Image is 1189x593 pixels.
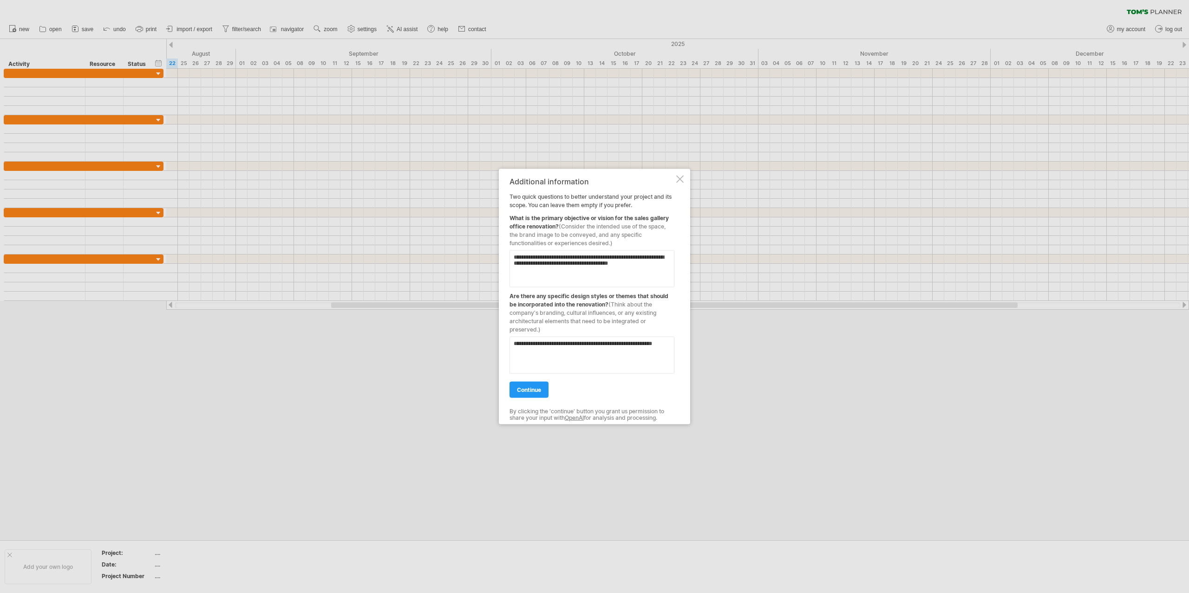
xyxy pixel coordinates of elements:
div: Are there any specific design styles or themes that should be incorporated into the renovation? [510,287,674,333]
span: (Consider the intended use of the space, the brand image to be conveyed, and any specific functio... [510,222,666,246]
div: By clicking the 'continue' button you grant us permission to share your input with for analysis a... [510,408,674,421]
a: continue [510,381,549,398]
div: Two quick questions to better understand your project and its scope. You can leave them empty if ... [510,177,674,416]
div: Additional information [510,177,674,185]
span: continue [517,386,541,393]
a: OpenAI [565,414,584,421]
div: What is the primary objective or vision for the sales gallery office renovation? [510,209,674,247]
